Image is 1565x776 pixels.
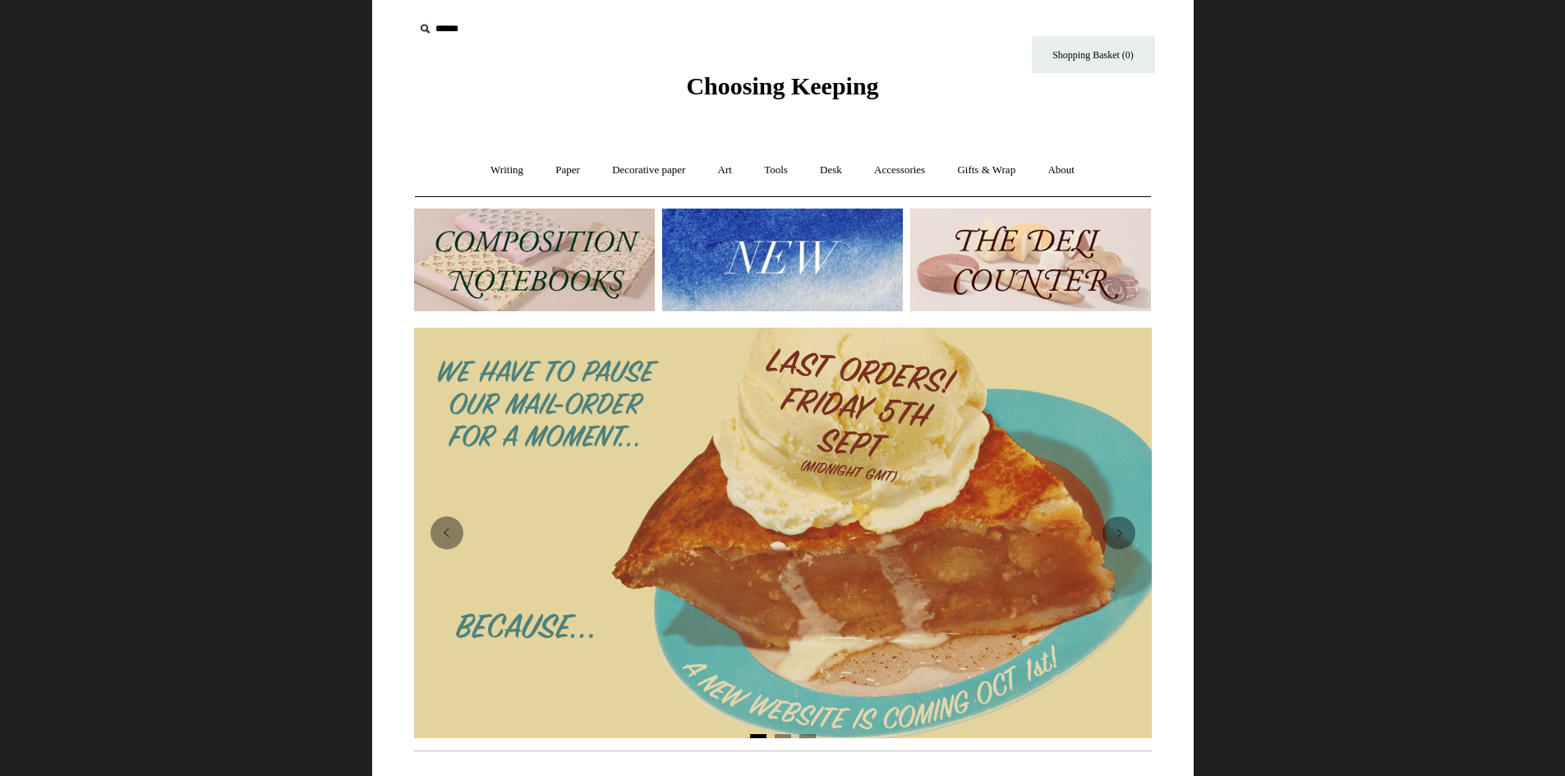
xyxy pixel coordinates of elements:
img: 202302 Composition ledgers.jpg__PID:69722ee6-fa44-49dd-a067-31375e5d54ec [414,209,655,311]
a: Art [703,149,747,192]
button: Page 1 [750,734,766,738]
a: Desk [805,149,857,192]
a: About [1033,149,1089,192]
a: Accessories [859,149,940,192]
a: Tools [749,149,803,192]
a: Shopping Basket (0) [1032,36,1155,73]
a: Gifts & Wrap [942,149,1030,192]
span: Choosing Keeping [686,72,878,99]
button: Previous [430,517,463,549]
a: Paper [541,149,595,192]
img: The Deli Counter [910,209,1151,311]
button: Next [1102,517,1135,549]
button: Page 2 [775,734,791,738]
button: Page 3 [799,734,816,738]
a: Writing [476,149,538,192]
a: Choosing Keeping [686,85,878,97]
img: New.jpg__PID:f73bdf93-380a-4a35-bcfe-7823039498e1 [662,209,903,311]
img: 2025 New Website coming soon.png__PID:95e867f5-3b87-426e-97a5-a534fe0a3431 [414,328,1152,738]
a: Decorative paper [597,149,700,192]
